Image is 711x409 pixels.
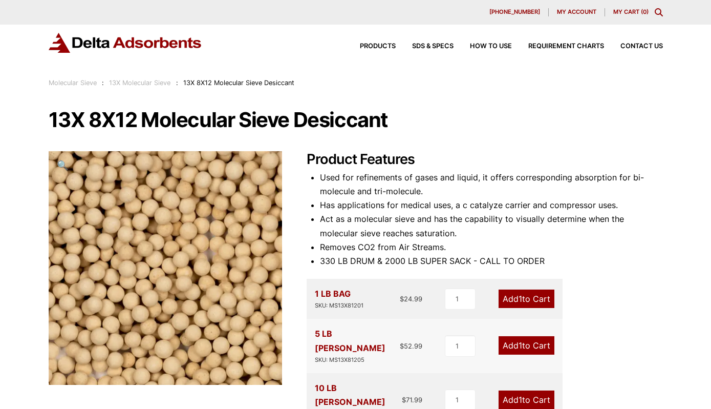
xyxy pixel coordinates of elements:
li: Act as a molecular sieve and has the capability to visually determine when the molecular sieve re... [320,212,663,240]
li: Has applications for medical uses, a c catalyze carrier and compressor uses. [320,198,663,212]
span: [PHONE_NUMBER] [489,9,540,15]
li: 330 LB DRUM & 2000 LB SUPER SACK - CALL TO ORDER [320,254,663,268]
div: 1 LB BAG [315,287,363,311]
a: Molecular Sieve [49,79,97,87]
span: 1 [519,294,522,304]
span: Products [360,43,396,50]
span: : [102,79,104,87]
a: Products [343,43,396,50]
span: SDS & SPECS [412,43,454,50]
a: SDS & SPECS [396,43,454,50]
img: 13X 8X12 Molecular Sieve Desiccant [49,151,282,385]
span: Contact Us [620,43,663,50]
span: $ [400,342,404,350]
div: Toggle Modal Content [655,8,663,16]
span: 1 [519,340,522,351]
a: How to Use [454,43,512,50]
a: Add1to Cart [499,336,554,355]
li: Removes CO2 from Air Streams. [320,240,663,254]
a: Requirement Charts [512,43,604,50]
div: 5 LB [PERSON_NAME] [315,327,400,364]
h1: 13X 8X12 Molecular Sieve Desiccant [49,109,663,131]
a: [PHONE_NUMBER] [481,8,549,16]
img: Delta Adsorbents [49,33,202,53]
span: $ [400,295,404,303]
span: 13X 8X12 Molecular Sieve Desiccant [183,79,294,87]
span: : [176,79,178,87]
span: 0 [643,8,647,15]
bdi: 24.99 [400,295,422,303]
div: SKU: MS13X81201 [315,301,363,311]
a: Add1to Cart [499,391,554,409]
a: Add1to Cart [499,290,554,308]
div: SKU: MS13X81205 [315,355,400,365]
span: My account [557,9,596,15]
span: 1 [519,395,522,405]
span: $ [402,396,406,404]
span: 🔍 [57,159,69,171]
a: My Cart (0) [613,8,649,15]
a: 13X 8X12 Molecular Sieve Desiccant [49,262,282,272]
a: 13X Molecular Sieve [109,79,170,87]
a: Contact Us [604,43,663,50]
bdi: 71.99 [402,396,422,404]
a: My account [549,8,605,16]
bdi: 52.99 [400,342,422,350]
li: Used for refinements of gases and liquid, it offers corresponding absorption for bi-molecule and ... [320,171,663,198]
a: View full-screen image gallery [49,151,77,179]
span: How to Use [470,43,512,50]
span: Requirement Charts [528,43,604,50]
h2: Product Features [307,151,663,168]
